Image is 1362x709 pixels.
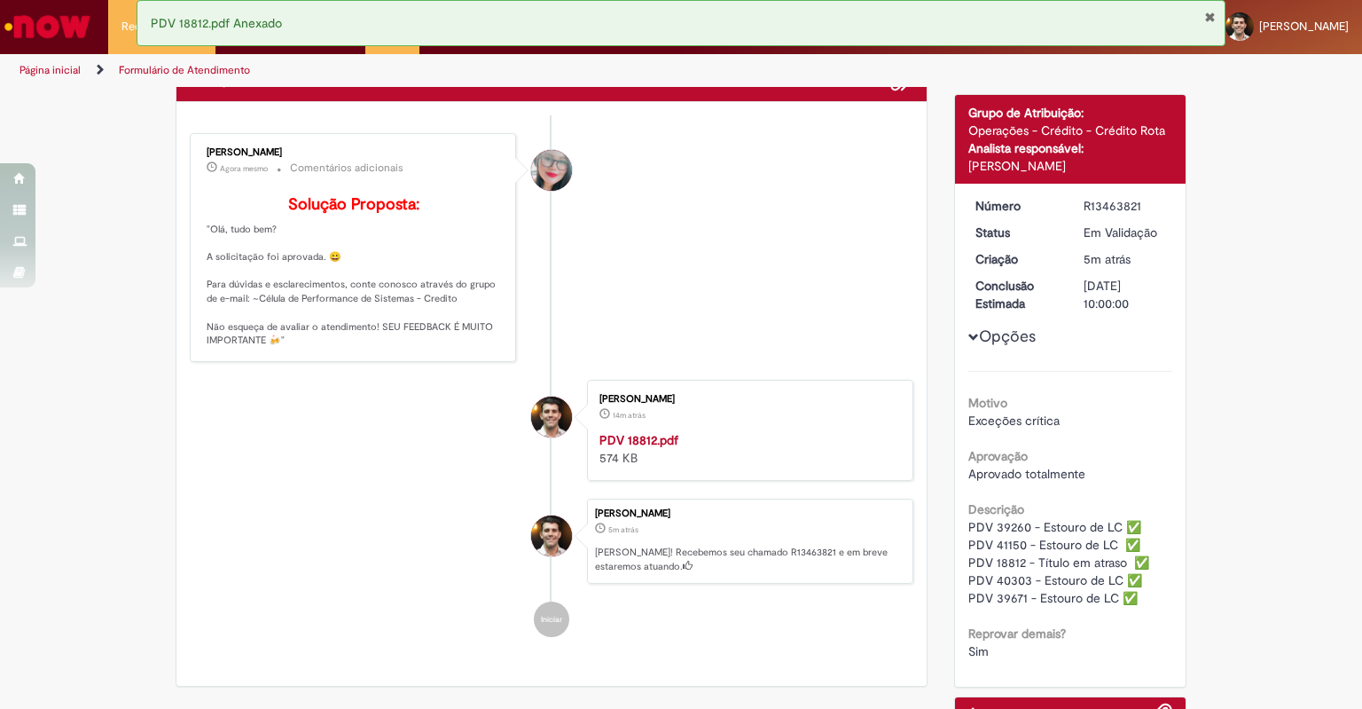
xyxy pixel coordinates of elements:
dt: Número [962,197,1071,215]
p: "Olá, tudo bem? A solicitação foi aprovada. 😀 Para dúvidas e esclarecimentos, conte conosco atrav... [207,196,502,348]
b: Aprovação [968,448,1028,464]
time: 29/08/2025 17:25:04 [613,410,646,421]
b: Descrição [968,501,1024,517]
div: Henrique Michalski Goncalves [531,516,572,556]
h2: Exceção da Crítica Financeira Histórico de tíquete [190,73,378,89]
button: Fechar Notificação [1204,10,1216,24]
div: Operações - Crédito - Crédito Rota [968,122,1173,139]
a: Página inicial [20,63,81,77]
div: [DATE] 10:00:00 [1084,277,1166,312]
span: 14m atrás [613,410,646,421]
div: Franciele Fernanda Melo dos Santos [531,150,572,191]
div: Em Validação [1084,224,1166,241]
b: Motivo [968,395,1007,411]
time: 29/08/2025 17:39:07 [220,163,268,174]
span: PDV 18812.pdf Anexado [151,15,282,31]
div: [PERSON_NAME] [207,147,502,158]
a: Formulário de Atendimento [119,63,250,77]
ul: Histórico de tíquete [190,115,913,655]
div: [PERSON_NAME] [599,394,895,405]
div: Analista responsável: [968,139,1173,157]
dt: Status [962,224,1071,241]
span: [PERSON_NAME] [1259,19,1349,34]
div: [PERSON_NAME] [968,157,1173,175]
span: Agora mesmo [220,163,268,174]
div: Henrique Michalski Goncalves [531,397,572,437]
div: 29/08/2025 17:34:54 [1084,250,1166,268]
span: 5m atrás [1084,251,1131,267]
time: 29/08/2025 17:34:54 [608,524,638,535]
span: 5m atrás [608,524,638,535]
p: [PERSON_NAME]! Recebemos seu chamado R13463821 e em breve estaremos atuando. [595,546,904,573]
span: Aprovado totalmente [968,466,1085,482]
small: Comentários adicionais [290,161,403,176]
time: 29/08/2025 17:34:54 [1084,251,1131,267]
ul: Trilhas de página [13,54,895,87]
div: R13463821 [1084,197,1166,215]
dt: Conclusão Estimada [962,277,1071,312]
li: Henrique Michalski Goncalves [190,499,913,584]
b: Solução Proposta: [288,194,419,215]
span: PDV 39260 - Estouro de LC ✅ PDV 41150 - Estouro de LC ✅ PDV 18812 - Título em atraso ✅ PDV 40303 ... [968,519,1149,606]
a: PDV 18812.pdf [599,432,678,448]
span: Exceções crítica [968,413,1060,429]
span: Requisições [121,18,184,35]
b: Reprovar demais? [968,626,1066,642]
span: Sim [968,643,989,659]
div: [PERSON_NAME] [595,508,904,519]
div: Grupo de Atribuição: [968,104,1173,122]
button: Adicionar anexos [890,69,913,92]
img: ServiceNow [2,9,93,44]
dt: Criação [962,250,1071,268]
div: 574 KB [599,431,895,467]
